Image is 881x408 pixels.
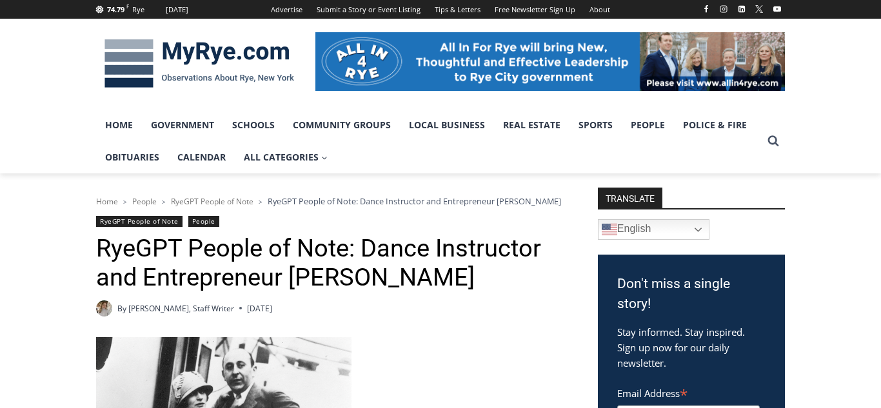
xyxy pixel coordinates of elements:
time: [DATE] [247,302,272,315]
p: Stay informed. Stay inspired. Sign up now for our daily newsletter. [617,324,766,371]
img: en [602,222,617,237]
a: Government [142,109,223,141]
span: > [162,197,166,206]
img: All in for Rye [315,32,785,90]
a: Obituaries [96,141,168,173]
span: > [123,197,127,206]
h3: Don't miss a single story! [617,274,766,315]
a: [PERSON_NAME], Staff Writer [128,303,234,314]
button: View Search Form [762,130,785,153]
span: F [126,3,129,10]
a: RyeGPT People of Note [171,196,253,207]
span: By [117,302,126,315]
strong: TRANSLATE [598,188,662,208]
a: All Categories [235,141,337,173]
a: RyeGPT People of Note [96,216,183,227]
a: Linkedin [734,1,749,17]
span: RyeGPT People of Note: Dance Instructor and Entrepreneur [PERSON_NAME] [268,195,561,207]
label: Email Address [617,380,760,403]
a: Home [96,109,142,141]
a: Author image [96,300,112,316]
a: People [132,196,157,207]
a: Community Groups [284,109,400,141]
div: Rye [132,4,144,15]
a: X [751,1,767,17]
span: All Categories [244,150,328,164]
a: Calendar [168,141,235,173]
a: People [188,216,219,227]
a: YouTube [769,1,785,17]
img: (PHOTO: MyRye.com Summer 2023 intern Beatrice Larzul.) [96,300,112,316]
a: Real Estate [494,109,569,141]
nav: Breadcrumbs [96,195,564,208]
a: Sports [569,109,622,141]
div: [DATE] [166,4,188,15]
span: > [259,197,262,206]
a: English [598,219,709,240]
a: Facebook [698,1,714,17]
nav: Primary Navigation [96,109,762,174]
a: Instagram [716,1,731,17]
h1: RyeGPT People of Note: Dance Instructor and Entrepreneur [PERSON_NAME] [96,234,564,293]
a: Police & Fire [674,109,756,141]
a: Home [96,196,118,207]
a: Schools [223,109,284,141]
span: 74.79 [107,5,124,14]
img: MyRye.com [96,30,302,97]
a: Local Business [400,109,494,141]
a: People [622,109,674,141]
